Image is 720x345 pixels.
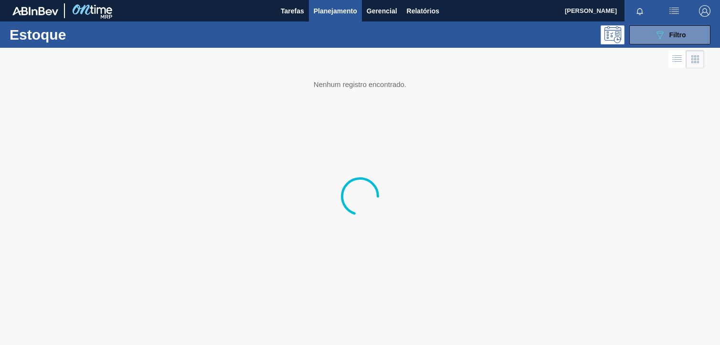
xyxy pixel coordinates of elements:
[668,5,680,17] img: userActions
[407,5,439,17] span: Relatórios
[314,5,357,17] span: Planejamento
[669,31,686,39] span: Filtro
[601,25,625,44] div: Pogramando: nenhum usuário selecionado
[625,4,655,18] button: Notificações
[10,29,146,40] h1: Estoque
[367,5,397,17] span: Gerencial
[12,7,58,15] img: TNhmsLtSVTkK8tSr43FrP2fwEKptu5GPRR3wAAAABJRU5ErkJggg==
[699,5,710,17] img: Logout
[629,25,710,44] button: Filtro
[281,5,304,17] span: Tarefas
